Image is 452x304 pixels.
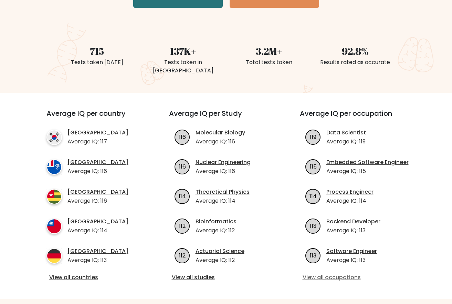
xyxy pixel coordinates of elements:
p: Average IQ: 113 [326,226,380,235]
img: country [46,189,62,204]
div: Results rated as accurate [316,58,394,67]
a: View all studies [172,273,281,282]
a: Software Engineer [326,247,377,255]
h3: Average IQ per country [46,109,144,126]
a: Theoretical Physics [196,188,250,196]
text: 112 [179,222,186,230]
text: 114 [179,192,186,200]
a: Embedded Software Engineer [326,158,409,166]
p: Average IQ: 117 [67,138,128,146]
p: Average IQ: 119 [326,138,366,146]
p: Average IQ: 112 [196,226,236,235]
text: 114 [309,192,317,200]
div: 715 [58,44,136,58]
p: Average IQ: 115 [326,167,409,175]
text: 116 [179,162,186,170]
a: Actuarial Science [196,247,244,255]
a: [GEOGRAPHIC_DATA] [67,217,128,226]
img: country [46,130,62,145]
a: [GEOGRAPHIC_DATA] [67,188,128,196]
a: Nuclear Engineering [196,158,251,166]
a: [GEOGRAPHIC_DATA] [67,247,128,255]
div: Total tests taken [230,58,308,67]
text: 116 [179,133,186,141]
a: Backend Developer [326,217,380,226]
img: country [46,248,62,264]
p: Average IQ: 116 [67,167,128,175]
img: country [46,159,62,175]
p: Average IQ: 116 [67,197,128,205]
a: View all countries [49,273,141,282]
a: Molecular Biology [196,129,245,137]
a: Bioinformatics [196,217,236,226]
text: 115 [309,162,316,170]
p: Average IQ: 116 [196,138,245,146]
a: Process Engineer [326,188,374,196]
div: Tests taken [DATE] [58,58,136,67]
a: Data Scientist [326,129,366,137]
text: 113 [310,251,316,259]
h3: Average IQ per occupation [300,109,414,126]
div: Tests taken in [GEOGRAPHIC_DATA] [144,58,222,75]
p: Average IQ: 112 [196,256,244,264]
h3: Average IQ per Study [169,109,283,126]
div: 137K+ [144,44,222,58]
a: View all occupations [303,273,411,282]
div: 92.8% [316,44,394,58]
p: Average IQ: 113 [67,256,128,264]
p: Average IQ: 114 [196,197,250,205]
p: Average IQ: 113 [326,256,377,264]
a: [GEOGRAPHIC_DATA] [67,158,128,166]
text: 112 [179,251,186,259]
p: Average IQ: 114 [67,226,128,235]
a: [GEOGRAPHIC_DATA] [67,129,128,137]
text: 113 [310,222,316,230]
p: Average IQ: 114 [326,197,374,205]
p: Average IQ: 116 [196,167,251,175]
img: country [46,219,62,234]
text: 119 [310,133,316,141]
div: 3.2M+ [230,44,308,58]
